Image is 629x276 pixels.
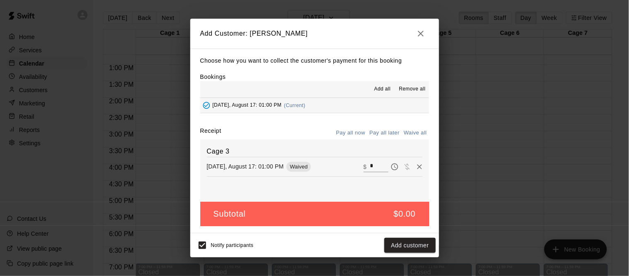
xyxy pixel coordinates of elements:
[401,163,413,170] span: Waive payment
[399,85,425,93] span: Remove all
[413,161,426,173] button: Remove
[284,103,306,108] span: (Current)
[384,238,435,253] button: Add customer
[393,208,415,220] h5: $0.00
[402,127,429,139] button: Waive all
[369,83,396,96] button: Add all
[211,242,254,248] span: Notify participants
[334,127,368,139] button: Pay all now
[190,19,439,49] h2: Add Customer: [PERSON_NAME]
[374,85,391,93] span: Add all
[200,98,429,113] button: Added - Collect Payment[DATE], August 17: 01:00 PM(Current)
[389,163,401,170] span: Pay later
[207,146,423,157] h6: Cage 3
[200,56,429,66] p: Choose how you want to collect the customer's payment for this booking
[364,163,367,171] p: $
[214,208,246,220] h5: Subtotal
[207,162,284,171] p: [DATE], August 17: 01:00 PM
[213,103,282,108] span: [DATE], August 17: 01:00 PM
[396,83,429,96] button: Remove all
[287,164,311,170] span: Waived
[200,99,213,112] button: Added - Collect Payment
[200,73,226,80] label: Bookings
[367,127,402,139] button: Pay all later
[200,127,221,139] label: Receipt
